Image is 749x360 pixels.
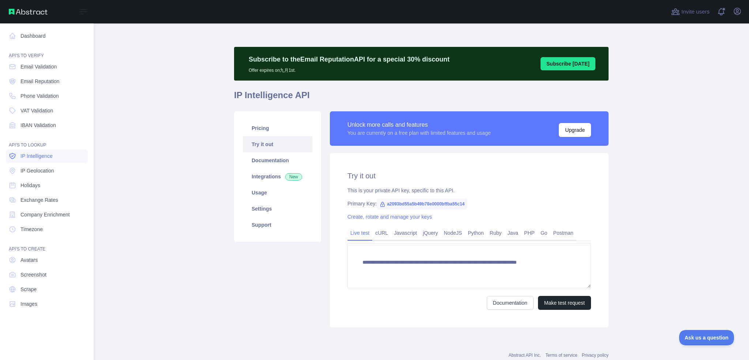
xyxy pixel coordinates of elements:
a: Ruby [487,227,505,239]
span: Avatars [20,256,38,264]
a: Privacy policy [582,353,609,358]
a: Phone Validation [6,89,88,103]
a: Pricing [243,120,312,136]
a: Postman [550,227,576,239]
div: API'S TO CREATE [6,237,88,252]
a: cURL [372,227,391,239]
a: Exchange Rates [6,193,88,207]
a: IP Intelligence [6,149,88,163]
a: IBAN Validation [6,119,88,132]
span: Company Enrichment [20,211,70,218]
span: Email Reputation [20,78,60,85]
a: Avatars [6,253,88,267]
a: Usage [243,185,312,201]
h1: IP Intelligence API [234,89,609,107]
a: Live test [347,227,372,239]
div: You are currently on a free plan with limited features and usage [347,129,491,137]
button: Subscribe [DATE] [541,57,595,70]
h2: Try it out [347,171,591,181]
span: VAT Validation [20,107,53,114]
p: Offer expires on 九月 1st. [249,64,449,73]
span: IP Intelligence [20,152,53,160]
a: Create, rotate and manage your keys [347,214,432,220]
a: Scrape [6,283,88,296]
div: Primary Key: [347,200,591,207]
div: This is your private API key, specific to this API. [347,187,591,194]
span: Exchange Rates [20,196,58,204]
a: Integrations New [243,168,312,185]
span: Email Validation [20,63,57,70]
a: VAT Validation [6,104,88,117]
a: Dashboard [6,29,88,42]
span: Phone Validation [20,92,59,100]
a: IP Geolocation [6,164,88,177]
a: PHP [521,227,538,239]
a: jQuery [420,227,441,239]
a: Terms of service [545,353,577,358]
a: Email Validation [6,60,88,73]
a: Go [538,227,550,239]
p: Subscribe to the Email Reputation API for a special 30 % discount [249,54,449,64]
span: IBAN Validation [20,122,56,129]
span: Holidays [20,182,40,189]
img: Abstract API [9,9,48,15]
button: Make test request [538,296,591,310]
span: Timezone [20,226,43,233]
a: Documentation [487,296,534,310]
span: IP Geolocation [20,167,54,174]
span: a2093bd55a5b49b78e0000bffba55c14 [377,198,467,209]
iframe: Toggle Customer Support [679,330,734,345]
div: Unlock more calls and features [347,120,491,129]
a: Python [465,227,487,239]
a: Company Enrichment [6,208,88,221]
a: Java [505,227,522,239]
a: Images [6,297,88,311]
div: API'S TO VERIFY [6,44,88,59]
span: Invite users [681,8,710,16]
a: Documentation [243,152,312,168]
button: Upgrade [559,123,591,137]
span: New [285,173,302,181]
div: API'S TO LOOKUP [6,133,88,148]
a: Email Reputation [6,75,88,88]
a: Screenshot [6,268,88,281]
span: Images [20,300,37,308]
a: NodeJS [441,227,465,239]
a: Javascript [391,227,420,239]
span: Scrape [20,286,37,293]
a: Support [243,217,312,233]
a: Holidays [6,179,88,192]
a: Abstract API Inc. [509,353,541,358]
a: Try it out [243,136,312,152]
span: Screenshot [20,271,46,278]
a: Timezone [6,223,88,236]
a: Settings [243,201,312,217]
button: Invite users [670,6,711,18]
